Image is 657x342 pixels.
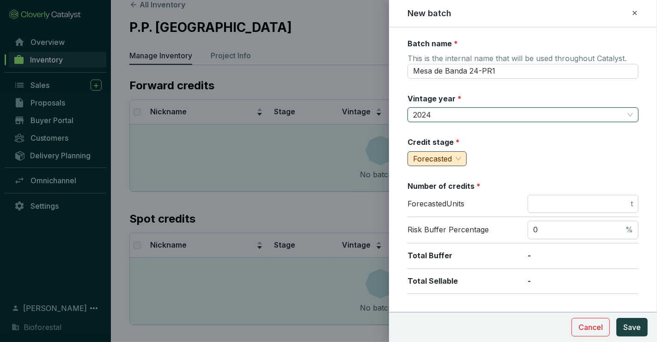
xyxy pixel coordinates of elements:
p: Forecasted Units [408,199,518,209]
h2: New batch [408,7,452,19]
label: Number of credits [408,181,481,191]
span: Forecasted [413,154,452,163]
p: - [528,276,639,286]
span: Cancel [578,322,603,333]
button: Save [616,318,648,336]
button: Cancel [572,318,610,336]
label: Vintage year [408,93,462,104]
p: Total Sellable [408,276,518,286]
span: 2024 [413,108,633,122]
label: Batch name [408,38,458,49]
p: - [528,251,639,261]
span: Save [623,322,641,333]
span: This is the internal name that will be used throughout Catalyst. [408,54,627,65]
label: Credit stage [408,137,460,147]
p: Total Buffer [408,251,518,261]
span: % [626,225,633,235]
span: t [631,199,633,209]
p: Risk Buffer Percentage [408,225,518,235]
